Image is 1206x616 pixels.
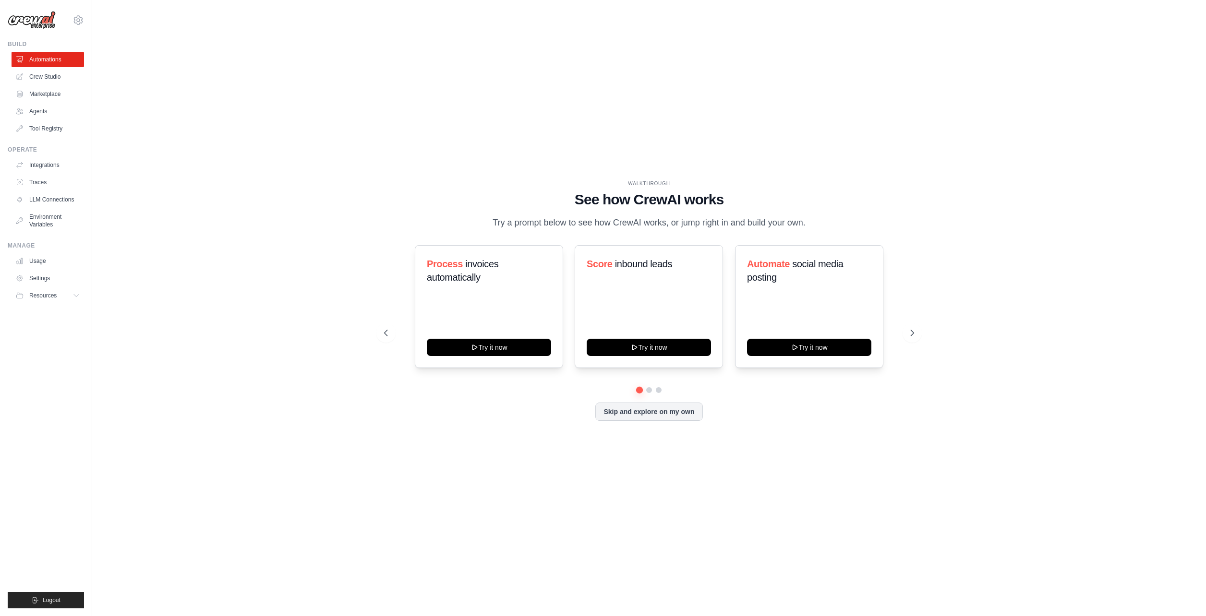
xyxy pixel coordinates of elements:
button: Skip and explore on my own [595,403,702,421]
div: WALKTHROUGH [384,180,914,187]
a: Marketplace [12,86,84,102]
div: Operate [8,146,84,154]
a: Automations [12,52,84,67]
span: social media posting [747,259,844,283]
span: Logout [43,596,60,604]
button: Resources [12,288,84,303]
button: Logout [8,592,84,608]
h1: See how CrewAI works [384,191,914,208]
div: Manage [8,242,84,249]
span: Resources [29,292,57,299]
a: Integrations [12,157,84,173]
button: Try it now [427,339,551,356]
a: Agents [12,104,84,119]
span: Process [427,259,463,269]
img: Logo [8,11,56,29]
button: Try it now [587,339,711,356]
a: Usage [12,253,84,269]
a: Traces [12,175,84,190]
a: Settings [12,271,84,286]
span: Automate [747,259,790,269]
span: inbound leads [615,259,672,269]
a: Tool Registry [12,121,84,136]
div: Build [8,40,84,48]
span: Score [587,259,613,269]
a: LLM Connections [12,192,84,207]
a: Environment Variables [12,209,84,232]
a: Crew Studio [12,69,84,84]
button: Try it now [747,339,871,356]
p: Try a prompt below to see how CrewAI works, or jump right in and build your own. [488,216,810,230]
